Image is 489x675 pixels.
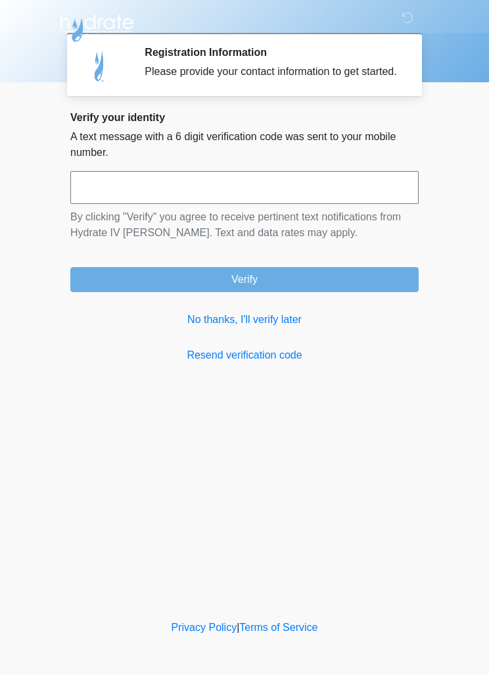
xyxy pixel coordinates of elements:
a: Terms of Service [239,622,317,633]
h2: Verify your identity [70,111,419,124]
button: Verify [70,267,419,292]
a: Privacy Policy [172,622,237,633]
p: By clicking "Verify" you agree to receive pertinent text notifications from Hydrate IV [PERSON_NA... [70,209,419,241]
a: Resend verification code [70,347,419,363]
a: No thanks, I'll verify later [70,312,419,328]
img: Hydrate IV Bar - Chandler Logo [57,10,136,43]
p: A text message with a 6 digit verification code was sent to your mobile number. [70,129,419,161]
div: Please provide your contact information to get started. [145,64,399,80]
img: Agent Avatar [80,46,120,86]
a: | [237,622,239,633]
